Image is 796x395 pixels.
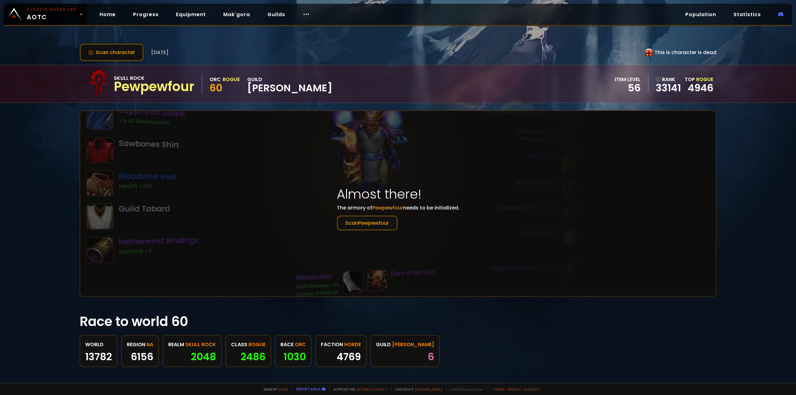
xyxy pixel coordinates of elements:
div: 1030 [280,352,306,361]
span: Made by [260,387,288,392]
button: ScanPewpewfour [337,215,398,231]
a: a fan [279,387,288,392]
a: realmSkull Rock2048 [163,335,222,367]
button: Scan character [80,44,144,61]
a: factionHorde4769 [315,335,367,367]
div: This is character is dead [645,48,716,56]
a: World13782 [80,335,118,367]
div: World [85,341,112,348]
a: classRogue2486 [225,335,271,367]
a: Report a bug [296,387,321,391]
a: Statistics [729,8,766,21]
div: realm [168,341,216,348]
span: AOTC [27,7,76,22]
div: 13782 [85,352,112,361]
small: Classic Hardcore [27,7,76,12]
a: [DOMAIN_NAME] [415,387,442,392]
a: Consent [523,387,540,392]
a: Home [95,8,121,21]
div: Rogue [223,76,240,83]
div: region [127,341,153,348]
span: Orc [295,341,306,348]
p: The armory of needs to be initialized. [337,204,460,231]
div: Skull Rock [114,74,194,82]
a: Buy me a coffee [357,387,387,392]
span: v. d752d5 - production [446,387,483,392]
a: Mak'gora [218,8,255,21]
a: 4946 [688,81,713,95]
div: guild [376,341,434,348]
h1: Race to world 60 [80,312,716,331]
span: Skull Rock [185,341,216,348]
a: Terms [493,387,505,392]
span: [PERSON_NAME] [392,341,434,348]
a: regionNA6156 [121,335,159,367]
div: 6 [376,352,434,361]
a: Guilds [262,8,290,21]
div: guild [247,76,332,93]
a: Classic HardcoreAOTC [4,4,87,25]
span: NA [146,341,153,348]
div: Top [685,76,713,83]
span: Rogue [696,76,713,83]
span: Rogue [248,341,266,348]
div: Pewpewfour [114,82,194,91]
div: 6156 [127,352,153,361]
div: item level [615,76,641,83]
span: Horde [344,341,361,348]
a: 33141 [656,83,681,93]
div: race [280,341,306,348]
a: Progress [128,8,164,21]
span: Support me, [329,387,387,392]
span: [PERSON_NAME] [247,83,332,93]
a: raceOrc1030 [275,335,312,367]
a: Privacy [507,387,521,392]
h1: Almost there! [337,184,460,204]
div: class [231,341,266,348]
span: 60 [210,81,222,95]
a: Population [680,8,721,21]
div: rank [656,76,681,83]
a: Equipment [171,8,211,21]
div: 2048 [168,352,216,361]
span: [DATE] [151,48,169,56]
div: 56 [615,83,641,93]
div: 2486 [231,352,266,361]
span: Checkout [391,387,442,392]
div: faction [321,341,361,348]
div: 4769 [321,352,361,361]
span: Pewpewfour [372,204,403,211]
div: Orc [210,76,221,83]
